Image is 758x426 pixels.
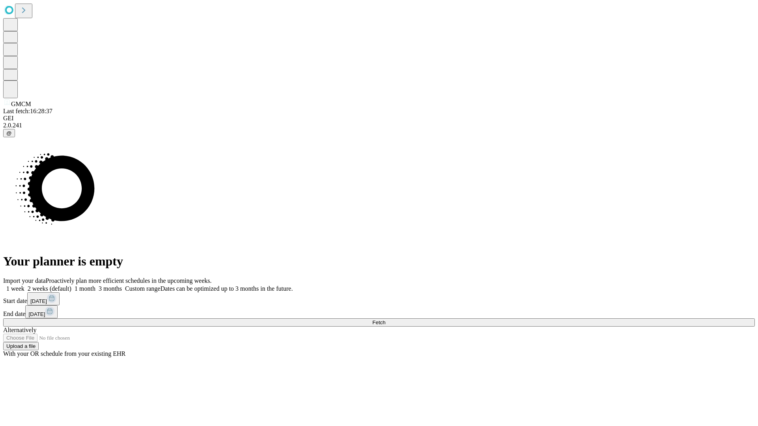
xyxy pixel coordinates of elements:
[11,101,31,107] span: GMCM
[3,350,126,357] span: With your OR schedule from your existing EHR
[3,277,46,284] span: Import your data
[6,285,24,292] span: 1 week
[3,122,755,129] div: 2.0.241
[3,305,755,318] div: End date
[125,285,160,292] span: Custom range
[28,311,45,317] span: [DATE]
[25,305,58,318] button: [DATE]
[75,285,96,292] span: 1 month
[372,319,385,325] span: Fetch
[46,277,212,284] span: Proactively plan more efficient schedules in the upcoming weeks.
[3,292,755,305] div: Start date
[160,285,293,292] span: Dates can be optimized up to 3 months in the future.
[27,292,60,305] button: [DATE]
[28,285,71,292] span: 2 weeks (default)
[99,285,122,292] span: 3 months
[6,130,12,136] span: @
[3,327,36,333] span: Alternatively
[3,254,755,269] h1: Your planner is empty
[30,298,47,304] span: [DATE]
[3,318,755,327] button: Fetch
[3,115,755,122] div: GEI
[3,108,53,114] span: Last fetch: 16:28:37
[3,129,15,137] button: @
[3,342,39,350] button: Upload a file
